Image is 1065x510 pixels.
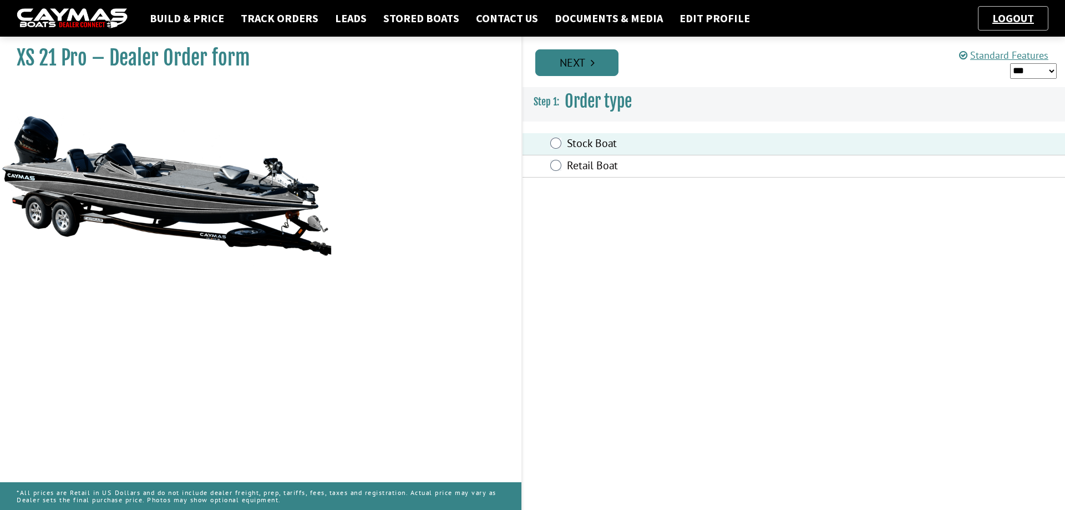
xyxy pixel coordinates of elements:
a: Stored Boats [378,11,465,26]
ul: Pagination [532,48,1065,76]
a: Documents & Media [549,11,668,26]
h3: Order type [523,81,1065,122]
h1: XS 21 Pro – Dealer Order form [17,46,494,70]
p: *All prices are Retail in US Dollars and do not include dealer freight, prep, tariffs, fees, taxe... [17,483,505,509]
label: Stock Boat [567,137,866,153]
a: Standard Features [959,49,1048,62]
a: Logout [987,11,1039,25]
img: caymas-dealer-connect-2ed40d3bc7270c1d8d7ffb4b79bf05adc795679939227970def78ec6f6c03838.gif [17,8,128,29]
a: Next [535,49,618,76]
a: Track Orders [235,11,324,26]
label: Retail Boat [567,159,866,175]
a: Build & Price [144,11,230,26]
a: Leads [329,11,372,26]
a: Edit Profile [674,11,755,26]
a: Contact Us [470,11,544,26]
